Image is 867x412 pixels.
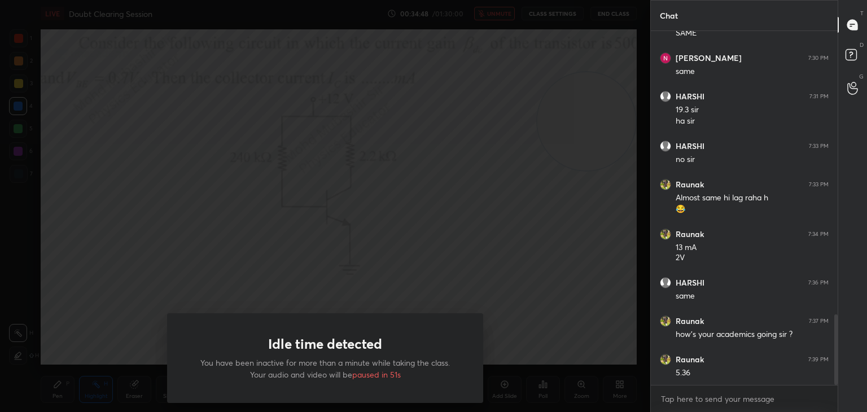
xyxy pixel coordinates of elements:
[676,242,829,264] div: 13 mA 2V
[660,91,671,102] img: default.png
[676,28,829,39] div: SAME
[809,93,829,100] div: 7:31 PM
[808,55,829,62] div: 7:30 PM
[660,179,671,190] img: 4d25eee297ba45ad9c4fd6406eb4518f.jpg
[352,369,401,380] span: paused in 51s
[676,291,829,302] div: same
[676,204,829,215] div: 😂
[808,356,829,363] div: 7:39 PM
[660,52,671,64] img: 623a621541f14f35851c7a70e150ffbf.90840538_3
[860,9,864,17] p: T
[660,354,671,365] img: 4d25eee297ba45ad9c4fd6406eb4518f.jpg
[809,181,829,188] div: 7:33 PM
[676,192,829,204] div: Almost same hi lag raha h
[651,1,687,30] p: Chat
[660,141,671,152] img: default.png
[676,179,704,190] h6: Raunak
[676,104,829,116] div: 19.3 sir
[676,53,742,63] h6: [PERSON_NAME]
[808,231,829,238] div: 7:34 PM
[859,72,864,81] p: G
[808,279,829,286] div: 7:36 PM
[676,316,704,326] h6: Raunak
[660,277,671,288] img: default.png
[809,143,829,150] div: 7:33 PM
[676,229,704,239] h6: Raunak
[860,41,864,49] p: D
[676,141,704,151] h6: HARSHI
[676,367,829,379] div: 5.36
[676,116,829,127] div: ha sir
[676,66,829,77] div: same
[809,318,829,325] div: 7:37 PM
[651,31,838,385] div: grid
[676,278,704,288] h6: HARSHI
[676,354,704,365] h6: Raunak
[676,329,829,340] div: how’s your academics going sir ?
[660,229,671,240] img: 4d25eee297ba45ad9c4fd6406eb4518f.jpg
[676,91,704,102] h6: HARSHI
[194,357,456,380] p: You have been inactive for more than a minute while taking the class. Your audio and video will be
[676,154,829,165] div: no sir
[268,336,382,352] h1: Idle time detected
[660,315,671,327] img: 4d25eee297ba45ad9c4fd6406eb4518f.jpg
